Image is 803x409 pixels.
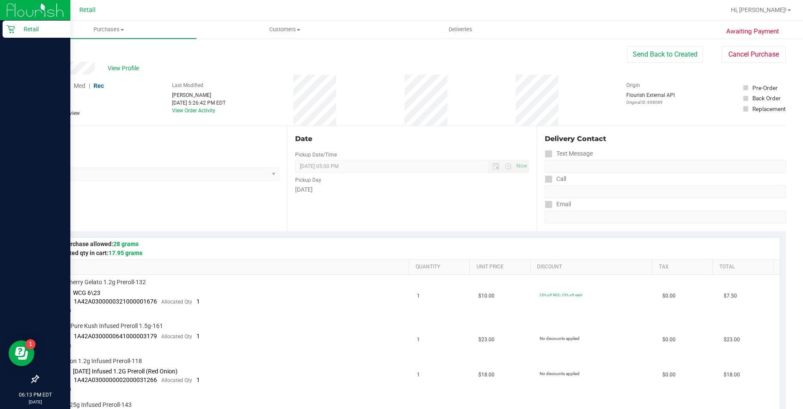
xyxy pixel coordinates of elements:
[196,376,200,383] span: 1
[21,21,196,39] a: Purchases
[662,292,676,300] span: $0.00
[74,298,157,305] span: 1A42A0300000321000001676
[295,151,337,159] label: Pickup Date/Time
[627,46,703,63] button: Send Back to Created
[172,81,203,89] label: Last Modified
[724,292,737,300] span: $7.50
[25,339,36,349] iframe: Resource center unread badge
[373,21,549,39] a: Deliveries
[172,91,226,99] div: [PERSON_NAME]
[113,241,139,247] span: 28 grams
[477,264,527,271] a: Unit Price
[721,46,786,63] button: Cancel Purchase
[295,176,321,184] label: Pickup Day
[6,25,15,33] inline-svg: Retail
[15,24,66,34] p: Retail
[51,241,139,247] span: Max purchase allowed:
[731,6,787,13] span: Hi, [PERSON_NAME]!
[196,333,200,340] span: 1
[545,160,786,173] input: Format: (999) 999-9999
[161,334,192,340] span: Allocated Qty
[724,336,740,344] span: $23.00
[417,292,420,300] span: 1
[659,264,709,271] a: Tax
[724,371,740,379] span: $18.00
[49,278,146,286] span: White Cherry Gelato 1.2g Preroll-132
[49,357,142,365] span: Red Onion 1.2g Infused Preroll-118
[626,81,640,89] label: Origin
[161,377,192,383] span: Allocated Qty
[49,322,163,330] span: Zooties Pure Kush Infused Preroll 1.5g-161
[74,82,85,89] span: Med
[74,333,157,340] span: 1A42A0300000641000003179
[51,250,142,256] span: Estimated qty in cart:
[295,185,528,194] div: [DATE]
[51,264,405,271] a: SKU
[196,21,372,39] a: Customers
[540,336,580,341] span: No discounts applied
[437,26,484,33] span: Deliveries
[752,105,785,113] div: Replacement
[545,134,786,144] div: Delivery Contact
[478,371,495,379] span: $18.00
[417,371,420,379] span: 1
[38,134,279,144] div: Location
[726,27,779,36] span: Awaiting Payment
[662,371,676,379] span: $0.00
[94,82,104,89] span: Rec
[545,198,571,211] label: Email
[719,264,770,271] a: Total
[9,340,34,366] iframe: Resource center
[172,108,215,114] a: View Order Activity
[196,298,200,305] span: 1
[4,399,66,405] p: [DATE]
[74,376,157,383] span: 1A42A0300000002000031266
[626,99,675,105] p: Original ID: 698089
[545,173,566,185] label: Call
[4,391,66,399] p: 06:13 PM EDT
[416,264,466,271] a: Quantity
[545,147,593,160] label: Text Message
[161,299,192,305] span: Allocated Qty
[21,26,196,33] span: Purchases
[752,84,778,92] div: Pre-Order
[79,6,96,14] span: Retail
[197,26,372,33] span: Customers
[417,336,420,344] span: 1
[478,292,495,300] span: $10.00
[295,134,528,144] div: Date
[73,289,100,296] span: WCG 6\23
[540,293,582,297] span: 25% off RICC: 25% off each
[89,82,90,89] span: |
[108,64,142,73] span: View Profile
[752,94,781,102] div: Back Order
[73,368,178,375] span: [DATE] Infused 1.2G Preroll (Red Onion)
[109,250,142,256] span: 17.95 grams
[662,336,676,344] span: $0.00
[537,264,649,271] a: Discount
[545,185,786,198] input: Format: (999) 999-9999
[49,401,132,409] span: GMO 1.25g Infused Preroll-143
[172,99,226,107] div: [DATE] 5:26:42 PM EDT
[540,371,580,376] span: No discounts applied
[626,91,675,105] div: Flourish External API
[478,336,495,344] span: $23.00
